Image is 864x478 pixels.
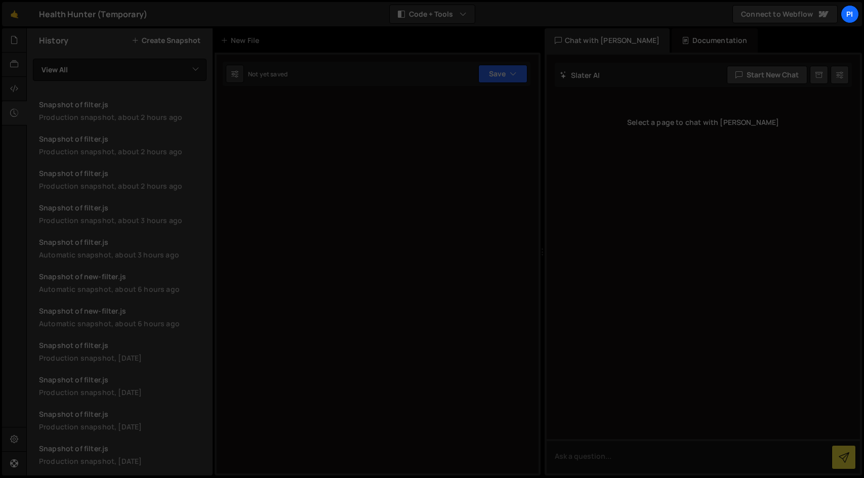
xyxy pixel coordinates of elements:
[39,375,207,384] div: Snapshot of filter.js
[39,319,207,328] div: Automatic snapshot, about 6 hours ago
[39,147,207,156] div: Production snapshot, about 2 hours ago
[39,215,207,225] div: Production snapshot, about 3 hours ago
[39,35,68,46] h2: History
[560,70,600,80] h2: Slater AI
[39,8,147,20] div: Health Hunter (Temporary)
[33,300,213,334] a: Snapshot of new-filter.js Automatic snapshot, about 6 hours ago
[39,100,207,109] div: Snapshot of filter.js
[39,306,207,316] div: Snapshot of new-filter.js
[132,36,200,45] button: Create Snapshot
[732,5,838,23] a: Connect to Webflow
[39,168,207,178] div: Snapshot of filter.js
[39,284,207,294] div: Automatic snapshot, about 6 hours ago
[33,369,213,403] a: Snapshot of filter.js Production snapshot, [DATE]
[39,112,207,122] div: Production snapshot, about 2 hours ago
[39,444,207,453] div: Snapshot of filter.js
[841,5,859,23] a: Pi
[33,231,213,266] a: Snapshot of filter.js Automatic snapshot, about 3 hours ago
[33,266,213,300] a: Snapshot of new-filter.js Automatic snapshot, about 6 hours ago
[248,70,287,78] div: Not yet saved
[33,197,213,231] a: Snapshot of filter.js Production snapshot, about 3 hours ago
[39,237,207,247] div: Snapshot of filter.js
[39,353,207,363] div: Production snapshot, [DATE]
[33,403,213,438] a: Snapshot of filter.js Production snapshot, [DATE]
[672,28,757,53] div: Documentation
[33,94,213,128] a: Snapshot of filter.js Production snapshot, about 2 hours ago
[39,181,207,191] div: Production snapshot, about 2 hours ago
[33,334,213,369] a: Snapshot of filter.js Production snapshot, [DATE]
[727,66,807,84] button: Start new chat
[39,422,207,431] div: Production snapshot, [DATE]
[39,134,207,144] div: Snapshot of filter.js
[39,203,207,212] div: Snapshot of filter.js
[39,340,207,350] div: Snapshot of filter.js
[39,456,207,466] div: Production snapshot, [DATE]
[390,5,475,23] button: Code + Tools
[39,409,207,419] div: Snapshot of filter.js
[39,387,207,397] div: Production snapshot, [DATE]
[39,250,207,259] div: Automatic snapshot, about 3 hours ago
[33,128,213,162] a: Snapshot of filter.js Production snapshot, about 2 hours ago
[33,438,213,472] a: Snapshot of filter.js Production snapshot, [DATE]
[39,272,207,281] div: Snapshot of new-filter.js
[2,2,27,26] a: 🤙
[478,65,527,83] button: Save
[545,28,670,53] div: Chat with [PERSON_NAME]
[221,35,263,46] div: New File
[33,162,213,197] a: Snapshot of filter.js Production snapshot, about 2 hours ago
